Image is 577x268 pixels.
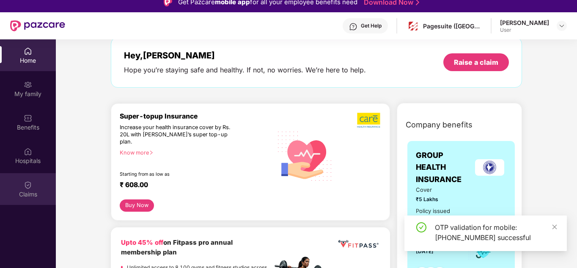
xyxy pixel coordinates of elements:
[357,112,381,128] img: b5dec4f62d2307b9de63beb79f102df3.png
[361,22,382,29] div: Get Help
[121,238,233,257] b: on Fitpass pro annual membership plan
[416,222,426,232] span: check-circle
[120,199,154,212] button: Buy Now
[120,112,272,120] div: Super-topup Insurance
[24,47,32,55] img: svg+xml;base64,PHN2ZyBpZD0iSG9tZSIgeG1sbnM9Imh0dHA6Ly93d3cudzMub3JnLzIwMDAvc3ZnIiB3aWR0aD0iMjAiIG...
[500,27,549,33] div: User
[24,147,32,156] img: svg+xml;base64,PHN2ZyBpZD0iSG9zcGl0YWxzIiB4bWxucz0iaHR0cDovL3d3dy53My5vcmcvMjAwMC9zdmciIHdpZHRoPS...
[416,149,473,185] span: GROUP HEALTH INSURANCE
[120,149,267,155] div: Know more
[24,80,32,89] img: svg+xml;base64,PHN2ZyB3aWR0aD0iMjAiIGhlaWdodD0iMjAiIHZpZXdCb3g9IjAgMCAyMCAyMCIgZmlsbD0ibm9uZSIgeG...
[149,150,154,155] span: right
[272,122,338,189] img: svg+xml;base64,PHN2ZyB4bWxucz0iaHR0cDovL3d3dy53My5vcmcvMjAwMC9zdmciIHhtbG5zOnhsaW5rPSJodHRwOi8vd3...
[435,222,557,243] div: OTP validation for mobile: [PHONE_NUMBER] successful
[475,159,504,176] img: insurerLogo
[558,22,565,29] img: svg+xml;base64,PHN2ZyBpZD0iRHJvcGRvd24tMzJ4MzIiIHhtbG5zPSJodHRwOi8vd3d3LnczLm9yZy8yMDAwL3N2ZyIgd2...
[349,22,357,31] img: svg+xml;base64,PHN2ZyBpZD0iSGVscC0zMngzMiIgeG1sbnM9Imh0dHA6Ly93d3cudzMub3JnLzIwMDAvc3ZnIiB3aWR0aD...
[124,66,366,75] div: Hope you’re staying safe and healthy. If not, no worries. We’re here to help.
[454,58,498,67] div: Raise a claim
[124,50,366,61] div: Hey, [PERSON_NAME]
[423,22,482,30] div: Pagesuite ([GEOGRAPHIC_DATA]) Private Limited
[120,124,236,146] div: Increase your health insurance cover by Rs. 20L with [PERSON_NAME]’s super top-up plan.
[337,238,380,251] img: fppp.png
[24,114,32,122] img: svg+xml;base64,PHN2ZyBpZD0iQmVuZWZpdHMiIHhtbG5zPSJodHRwOi8vd3d3LnczLm9yZy8yMDAwL3N2ZyIgd2lkdGg9Ij...
[121,238,163,246] b: Upto 45% off
[407,20,419,32] img: pagesuite-logo-center.png
[500,19,549,27] div: [PERSON_NAME]
[552,224,558,230] span: close
[10,20,65,31] img: New Pazcare Logo
[406,119,473,131] span: Company benefits
[120,181,264,191] div: ₹ 608.00
[120,171,236,177] div: Starting from as low as
[416,195,456,203] span: ₹5 Lakhs
[416,207,450,216] div: Policy issued
[24,181,32,189] img: svg+xml;base64,PHN2ZyBpZD0iQ2xhaW0iIHhtbG5zPSJodHRwOi8vd3d3LnczLm9yZy8yMDAwL3N2ZyIgd2lkdGg9IjIwIi...
[416,185,456,194] span: Cover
